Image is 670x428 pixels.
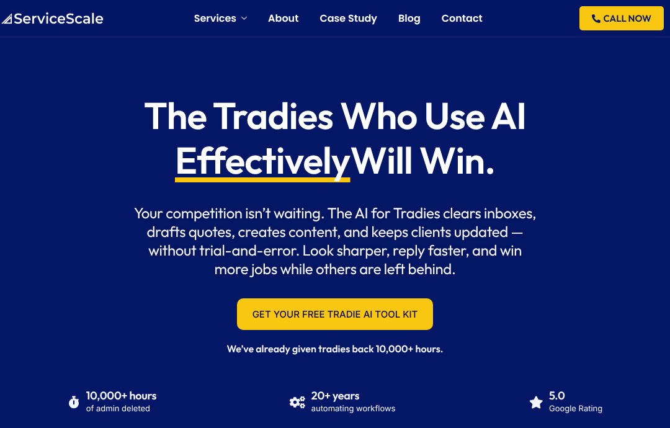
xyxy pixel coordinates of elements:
[132,93,538,182] h1: The Tradies Who Use AI Will Win.
[194,14,247,24] a: Services
[604,14,651,23] span: CALL NOW
[86,402,157,416] p: of admin deleted
[132,342,538,357] h6: We’ve already given tradies back 10,000+ hours.
[175,138,351,182] span: Effectively
[549,388,565,403] span: 5.0
[268,14,298,24] a: About
[579,6,664,30] a: CALL NOW
[86,388,157,403] span: 10,000+ hours
[237,298,434,330] a: Get Your FRee Tradie AI Tool Kit
[442,14,483,24] a: Contact
[252,310,418,319] span: Get Your FRee Tradie AI Tool Kit
[311,402,396,416] p: automating workflows
[549,402,602,416] p: Google Rating
[319,14,377,24] a: Case Study
[398,14,421,24] a: Blog
[311,388,360,403] span: 20+ years
[132,204,538,279] h3: Your competition isn’t waiting. The AI for Tradies clears inboxes, drafts quotes, creates content...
